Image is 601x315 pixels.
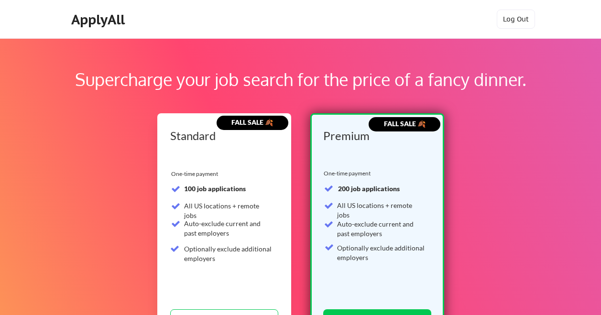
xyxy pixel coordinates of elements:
strong: 200 job applications [338,185,400,193]
div: One-time payment [324,170,374,177]
div: Optionally exclude additional employers [337,243,426,262]
div: Optionally exclude additional employers [184,244,273,263]
strong: FALL SALE 🍂 [231,118,273,126]
strong: FALL SALE 🍂 [384,119,426,128]
div: Auto-exclude current and past employers [184,219,273,238]
div: ApplyAll [71,11,128,28]
div: Standard [170,130,275,141]
div: Auto-exclude current and past employers [337,219,426,238]
button: Log Out [497,10,535,29]
div: One-time payment [171,170,221,178]
div: Premium [323,130,428,141]
strong: 100 job applications [184,185,246,193]
div: All US locations + remote jobs [337,201,426,219]
div: Supercharge your job search for the price of a fancy dinner. [61,66,540,92]
div: All US locations + remote jobs [184,201,273,220]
